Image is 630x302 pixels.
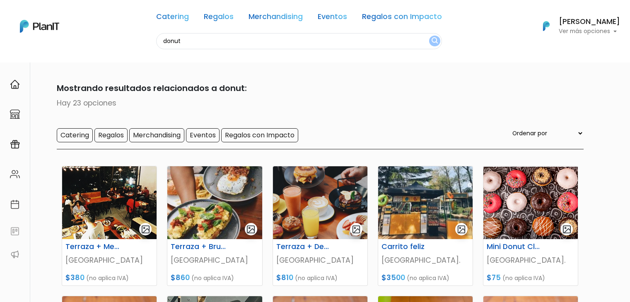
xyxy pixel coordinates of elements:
[60,242,126,251] h6: Terraza + Merienda
[378,166,473,286] a: gallery-light Carrito feliz [GEOGRAPHIC_DATA]. $3500 (no aplica IVA)
[10,169,20,179] img: people-662611757002400ad9ed0e3c099ab2801c6687ba6c219adb57efc949bc21e19d.svg
[378,166,473,239] img: thumb_F7FE3346-0D88-4F10-A54C-A3D28EA1FD42.jpeg
[47,82,584,94] p: Mostrando resultados relacionados a donut:
[482,242,547,251] h6: Mini Donut Classic/Color
[10,199,20,209] img: calendar-87d922413cdce8b2cf7b7f5f62616a5cf9e4887200fb71536465627b3292af00.svg
[271,242,337,251] h6: Terraza + Desayuno + Almuerzo BurgerDonas
[246,225,256,234] img: gallery-light
[47,98,584,108] p: Hay 23 opciones
[537,17,555,35] img: PlanIt Logo
[381,273,405,283] span: $3500
[10,109,20,119] img: marketplace-4ceaa7011d94191e9ded77b95e3339b90024bf715f7c57f8cf31f2d8c509eaba.svg
[559,29,620,34] p: Ver más opciones
[483,166,578,239] img: thumb_varias.png
[221,128,298,142] input: Regalos con Impacto
[407,274,449,282] span: (no aplica IVA)
[532,15,620,37] button: PlanIt Logo [PERSON_NAME] Ver más opciones
[249,13,303,23] a: Merchandising
[62,166,157,286] a: gallery-light Terraza + Merienda [GEOGRAPHIC_DATA] $380 (no aplica IVA)
[65,255,153,266] p: [GEOGRAPHIC_DATA]
[86,274,129,282] span: (no aplica IVA)
[318,13,347,23] a: Eventos
[273,166,368,286] a: gallery-light Terraza + Desayuno + Almuerzo BurgerDonas [GEOGRAPHIC_DATA] $810 (no aplica IVA)
[276,273,293,283] span: $810
[186,128,220,142] input: Eventos
[377,242,442,251] h6: Carrito feliz
[166,242,231,251] h6: Terraza + Brunch
[156,13,189,23] a: Catering
[487,273,501,283] span: $75
[273,166,367,239] img: thumb_unnamed.png
[204,13,234,23] a: Regalos
[20,20,59,33] img: PlanIt Logo
[156,33,442,49] input: Buscá regalos, desayunos, y más
[362,13,442,23] a: Regalos con Impacto
[10,139,20,149] img: campaigns-02234683943229c281be62815700db0a1741e53638e28bf9629b52c665b00959.svg
[432,37,438,45] img: search_button-432b6d5273f82d61273b3651a40e1bd1b912527efae98b1b7a1b2c0702e16a8d.svg
[352,225,361,234] img: gallery-light
[57,128,93,142] input: Catering
[559,18,620,26] h6: [PERSON_NAME]
[276,255,364,266] p: [GEOGRAPHIC_DATA]
[191,274,234,282] span: (no aplica IVA)
[502,274,545,282] span: (no aplica IVA)
[10,226,20,236] img: feedback-78b5a0c8f98aac82b08bfc38622c3050aee476f2c9584af64705fc4e61158814.svg
[295,274,338,282] span: (no aplica IVA)
[141,225,150,234] img: gallery-light
[65,273,84,283] span: $380
[167,166,262,239] img: thumb_5cc6cceb31e9067aac163f0e58a0bae2.jpg
[171,273,190,283] span: $860
[94,128,128,142] input: Regalos
[171,255,258,266] p: [GEOGRAPHIC_DATA]
[562,225,572,234] img: gallery-light
[167,166,262,286] a: gallery-light Terraza + Brunch [GEOGRAPHIC_DATA] $860 (no aplica IVA)
[457,225,466,234] img: gallery-light
[381,255,469,266] p: [GEOGRAPHIC_DATA].
[483,166,578,286] a: gallery-light Mini Donut Classic/Color [GEOGRAPHIC_DATA]. $75 (no aplica IVA)
[10,249,20,259] img: partners-52edf745621dab592f3b2c58e3bca9d71375a7ef29c3b500c9f145b62cc070d4.svg
[487,255,574,266] p: [GEOGRAPHIC_DATA].
[62,166,157,239] img: thumb_terraza.jpg
[129,128,184,142] input: Merchandising
[10,79,20,89] img: home-e721727adea9d79c4d83392d1f703f7f8bce08238fde08b1acbfd93340b81755.svg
